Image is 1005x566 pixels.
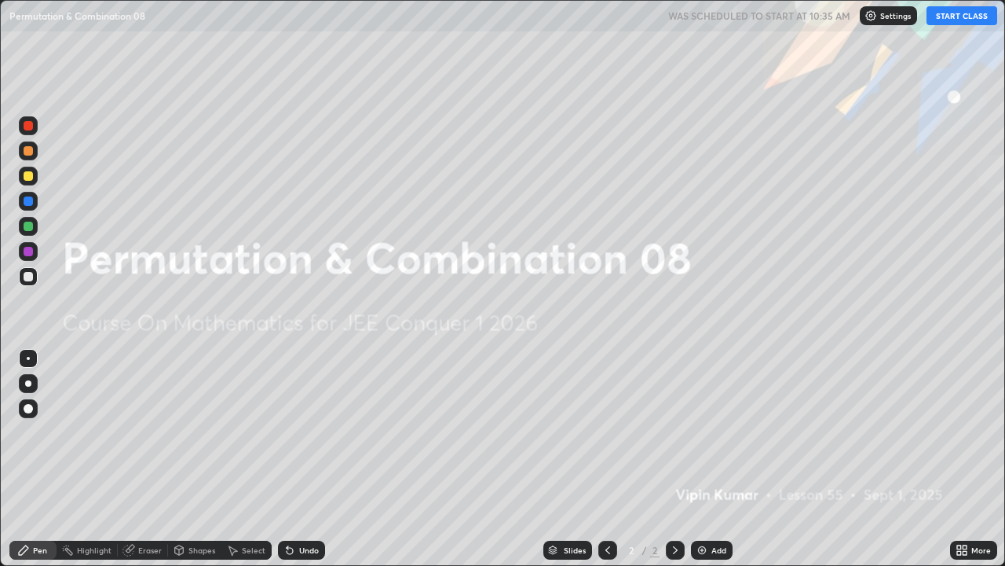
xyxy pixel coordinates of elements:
[864,9,877,22] img: class-settings-icons
[9,9,145,22] p: Permutation & Combination 08
[188,546,215,554] div: Shapes
[77,546,111,554] div: Highlight
[242,546,265,554] div: Select
[299,546,319,554] div: Undo
[650,543,660,557] div: 2
[696,544,708,557] img: add-slide-button
[668,9,850,23] h5: WAS SCHEDULED TO START AT 10:35 AM
[564,546,586,554] div: Slides
[711,546,726,554] div: Add
[623,546,639,555] div: 2
[33,546,47,554] div: Pen
[138,546,162,554] div: Eraser
[880,12,911,20] p: Settings
[926,6,997,25] button: START CLASS
[971,546,991,554] div: More
[642,546,647,555] div: /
